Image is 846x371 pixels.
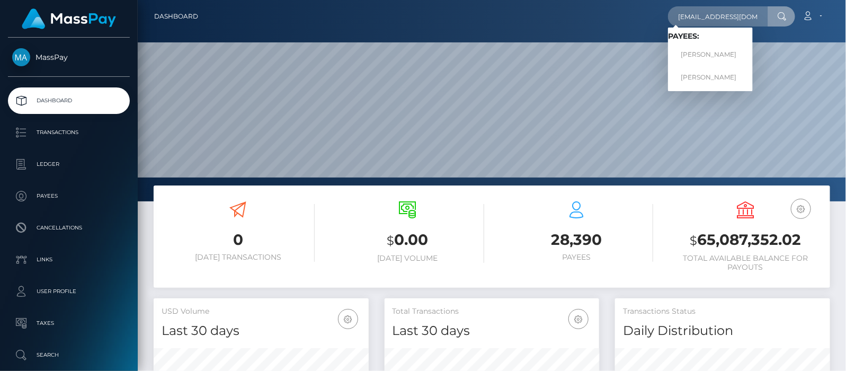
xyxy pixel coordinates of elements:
p: Transactions [12,125,126,140]
h3: 28,390 [500,229,653,250]
h6: Total Available Balance for Payouts [669,254,822,272]
h6: Payees: [668,32,753,41]
a: Transactions [8,119,130,146]
small: $ [690,233,697,248]
h3: 0 [162,229,315,250]
p: Search [12,347,126,363]
a: Ledger [8,151,130,178]
h4: Daily Distribution [623,322,822,340]
img: MassPay [12,48,30,66]
p: Links [12,252,126,268]
h6: Payees [500,253,653,262]
h3: 65,087,352.02 [669,229,822,251]
h4: Last 30 days [393,322,592,340]
a: Dashboard [154,5,198,28]
a: Cancellations [8,215,130,241]
a: [PERSON_NAME] [668,45,753,65]
h5: Total Transactions [393,306,592,317]
p: Payees [12,188,126,204]
h6: [DATE] Transactions [162,253,315,262]
p: Dashboard [12,93,126,109]
p: Cancellations [12,220,126,236]
a: Payees [8,183,130,209]
a: Dashboard [8,87,130,114]
h4: Last 30 days [162,322,361,340]
small: $ [387,233,394,248]
a: Links [8,246,130,273]
a: Search [8,342,130,368]
a: Taxes [8,310,130,337]
p: Ledger [12,156,126,172]
span: MassPay [8,52,130,62]
h5: USD Volume [162,306,361,317]
h6: [DATE] Volume [331,254,484,263]
a: User Profile [8,278,130,305]
h3: 0.00 [331,229,484,251]
p: Taxes [12,315,126,331]
a: [PERSON_NAME] [668,67,753,87]
h5: Transactions Status [623,306,822,317]
input: Search... [668,6,768,26]
p: User Profile [12,284,126,299]
img: MassPay Logo [22,8,116,29]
